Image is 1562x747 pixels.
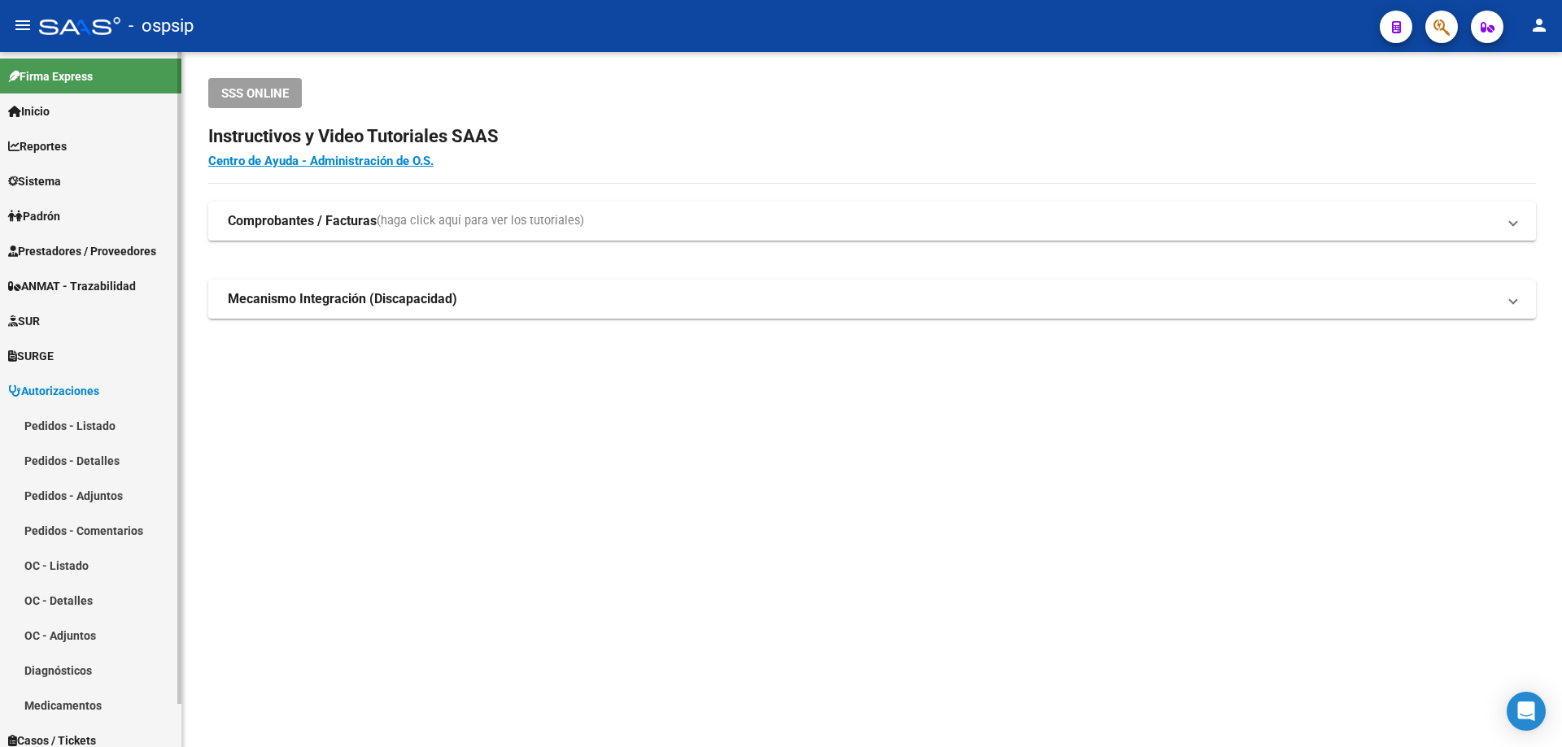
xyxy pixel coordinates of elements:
strong: Mecanismo Integración (Discapacidad) [228,290,457,308]
a: Centro de Ayuda - Administración de O.S. [208,154,434,168]
span: (haga click aquí para ver los tutoriales) [377,212,584,230]
mat-expansion-panel-header: Comprobantes / Facturas(haga click aquí para ver los tutoriales) [208,202,1536,241]
span: SSS ONLINE [221,86,289,101]
span: SUR [8,312,40,330]
span: - ospsip [129,8,194,44]
mat-icon: menu [13,15,33,35]
strong: Comprobantes / Facturas [228,212,377,230]
span: Firma Express [8,67,93,85]
span: Sistema [8,172,61,190]
span: Inicio [8,102,50,120]
h2: Instructivos y Video Tutoriales SAAS [208,121,1536,152]
span: Autorizaciones [8,382,99,400]
mat-expansion-panel-header: Mecanismo Integración (Discapacidad) [208,280,1536,319]
span: Padrón [8,207,60,225]
span: Prestadores / Proveedores [8,242,156,260]
span: Reportes [8,137,67,155]
div: Open Intercom Messenger [1507,692,1546,731]
mat-icon: person [1529,15,1549,35]
button: SSS ONLINE [208,78,302,108]
span: SURGE [8,347,54,365]
span: ANMAT - Trazabilidad [8,277,136,295]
